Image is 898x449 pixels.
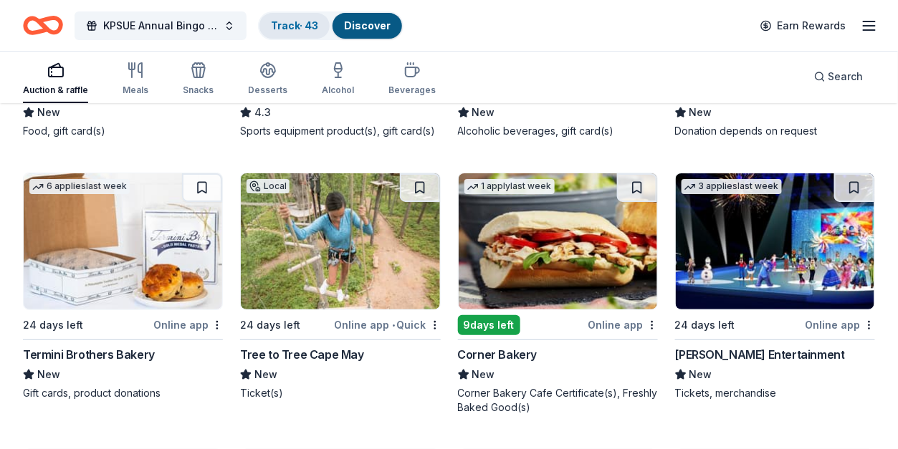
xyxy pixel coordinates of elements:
button: KPSUE Annual Bingo Night [75,11,247,40]
div: Donation depends on request [675,124,875,138]
div: 9 days left [458,315,520,335]
div: Beverages [388,85,436,96]
button: Meals [123,56,148,103]
div: Online app [153,316,223,334]
button: Desserts [248,56,287,103]
a: Image for Corner Bakery1 applylast week9days leftOnline appCorner BakeryNewCorner Bakery Cafe Cer... [458,173,658,415]
div: Food, gift card(s) [23,124,223,138]
span: New [689,366,712,383]
button: Beverages [388,56,436,103]
div: Sports equipment product(s), gift card(s) [240,124,440,138]
img: Image for Corner Bakery [459,173,657,309]
span: KPSUE Annual Bingo Night [103,17,218,34]
div: Online app [806,316,875,334]
div: Auction & raffle [23,85,88,96]
button: Auction & raffle [23,56,88,103]
div: Termini Brothers Bakery [23,346,155,363]
button: Alcohol [322,56,354,103]
span: New [472,366,495,383]
div: Corner Bakery [458,346,538,363]
div: 24 days left [240,317,300,334]
a: Image for Tree to Tree Cape MayLocal24 days leftOnline app•QuickTree to Tree Cape MayNewTicket(s) [240,173,440,400]
div: 1 apply last week [464,179,555,194]
div: Online app [588,316,658,334]
img: Image for Tree to Tree Cape May [241,173,439,309]
span: New [254,366,277,383]
span: Search [828,68,864,85]
div: Alcoholic beverages, gift card(s) [458,124,658,138]
span: 4.3 [254,104,271,121]
div: Snacks [183,85,214,96]
div: 24 days left [23,317,83,334]
div: Corner Bakery Cafe Certificate(s), Freshly Baked Good(s) [458,386,658,415]
button: Snacks [183,56,214,103]
div: 3 applies last week [682,179,782,194]
span: New [37,366,60,383]
div: 6 applies last week [29,179,130,194]
button: Search [803,62,875,91]
a: Image for Feld Entertainment3 applieslast week24 days leftOnline app[PERSON_NAME] EntertainmentNe... [675,173,875,400]
div: Local [247,179,290,193]
img: Image for Termini Brothers Bakery [24,173,222,309]
button: Track· 43Discover [258,11,403,40]
div: Tickets, merchandise [675,386,875,400]
div: Desserts [248,85,287,96]
span: New [689,104,712,121]
span: New [472,104,495,121]
div: Gift cards, product donations [23,386,223,400]
img: Image for Feld Entertainment [676,173,874,309]
div: [PERSON_NAME] Entertainment [675,346,845,363]
span: New [37,104,60,121]
span: • [392,319,395,331]
a: Image for Termini Brothers Bakery6 applieslast week24 days leftOnline appTermini Brothers BakeryN... [23,173,223,400]
a: Home [23,9,63,42]
div: 24 days left [675,317,735,334]
div: Meals [123,85,148,96]
a: Discover [344,19,391,32]
div: Online app Quick [335,316,441,334]
div: Ticket(s) [240,386,440,400]
a: Track· 43 [271,19,318,32]
a: Earn Rewards [752,13,855,39]
div: Alcohol [322,85,354,96]
div: Tree to Tree Cape May [240,346,364,363]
